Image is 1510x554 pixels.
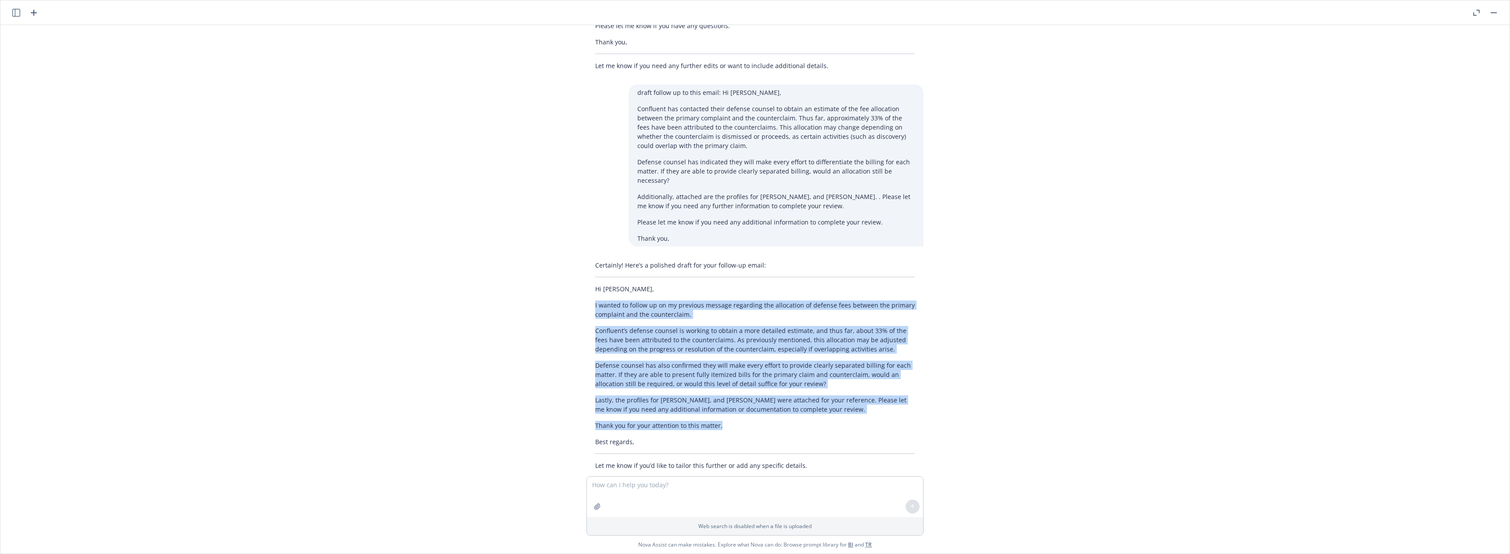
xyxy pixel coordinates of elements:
[592,522,918,530] p: Web search is disabled when a file is uploaded
[637,104,915,150] p: Confluent has contacted their defense counsel to obtain an estimate of the fee allocation between...
[637,157,915,185] p: Defense counsel has indicated they will make every effort to differentiate the billing for each m...
[637,234,915,243] p: Thank you,
[595,326,915,354] p: Confluent’s defense counsel is working to obtain a more detailed estimate, and thus far, about 33...
[595,301,915,319] p: I wanted to follow up on my previous message regarding the allocation of defense fees between the...
[595,437,915,446] p: Best regards,
[595,284,915,293] p: Hi [PERSON_NAME],
[595,421,915,430] p: Thank you for your attention to this matter.
[848,541,853,548] a: BI
[637,217,915,227] p: Please let me know if you need any additional information to complete your review.
[595,21,915,30] p: Please let me know if you have any questions.
[637,192,915,210] p: Additionally, attached are the profiles for [PERSON_NAME], and [PERSON_NAME]. . Please let me kno...
[595,37,915,47] p: Thank you,
[865,541,872,548] a: TR
[595,61,915,70] p: Let me know if you need any further edits or want to include additional details.
[595,461,915,470] p: Let me know if you’d like to tailor this further or add any specific details.
[4,536,1506,554] span: Nova Assist can make mistakes. Explore what Nova can do: Browse prompt library for and
[595,261,915,270] p: Certainly! Here’s a polished draft for your follow-up email:
[595,395,915,414] p: Lastly, the profiles for [PERSON_NAME], and [PERSON_NAME] were attached for your reference. Pleas...
[637,88,915,97] p: draft follow up to this email: Hi [PERSON_NAME],
[595,361,915,388] p: Defense counsel has also confirmed they will make every effort to provide clearly separated billi...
